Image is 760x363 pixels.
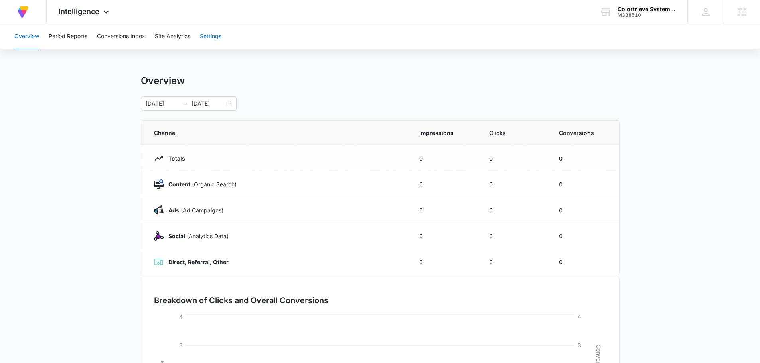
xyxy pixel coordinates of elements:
td: 0 [549,197,619,223]
td: 0 [549,223,619,249]
button: Conversions Inbox [97,24,145,49]
td: 0 [480,145,549,171]
h1: Overview [141,75,185,87]
span: Conversions [559,129,606,137]
span: swap-right [182,100,188,107]
tspan: 3 [578,342,581,349]
tspan: 4 [179,313,183,320]
td: 0 [410,223,480,249]
div: account id [618,12,676,18]
p: (Analytics Data) [164,232,229,240]
p: Totals [164,154,185,163]
span: Clicks [489,129,540,137]
span: to [182,100,188,107]
td: 0 [410,145,480,171]
button: Overview [14,24,39,49]
tspan: 4 [578,313,581,320]
td: 0 [410,171,480,197]
td: 0 [480,249,549,275]
td: 0 [480,197,549,223]
td: 0 [410,197,480,223]
td: 0 [480,223,549,249]
input: End date [191,99,225,108]
img: Volusion [16,5,30,19]
button: Period Reports [49,24,87,49]
tspan: 3 [179,342,183,349]
td: 0 [549,171,619,197]
span: Channel [154,129,400,137]
strong: Social [168,233,185,239]
td: 0 [480,171,549,197]
td: 0 [549,145,619,171]
strong: Content [168,181,190,188]
p: (Ad Campaigns) [164,206,223,214]
span: Impressions [419,129,470,137]
img: Content [154,179,164,189]
h3: Breakdown of Clicks and Overall Conversions [154,294,328,306]
div: account name [618,6,676,12]
button: Site Analytics [155,24,190,49]
img: Ads [154,205,164,215]
button: Settings [200,24,221,49]
img: Social [154,231,164,241]
strong: Ads [168,207,179,214]
span: Intelligence [59,7,99,16]
strong: Direct, Referral, Other [168,259,229,265]
td: 0 [549,249,619,275]
p: (Organic Search) [164,180,237,188]
input: Start date [146,99,179,108]
td: 0 [410,249,480,275]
